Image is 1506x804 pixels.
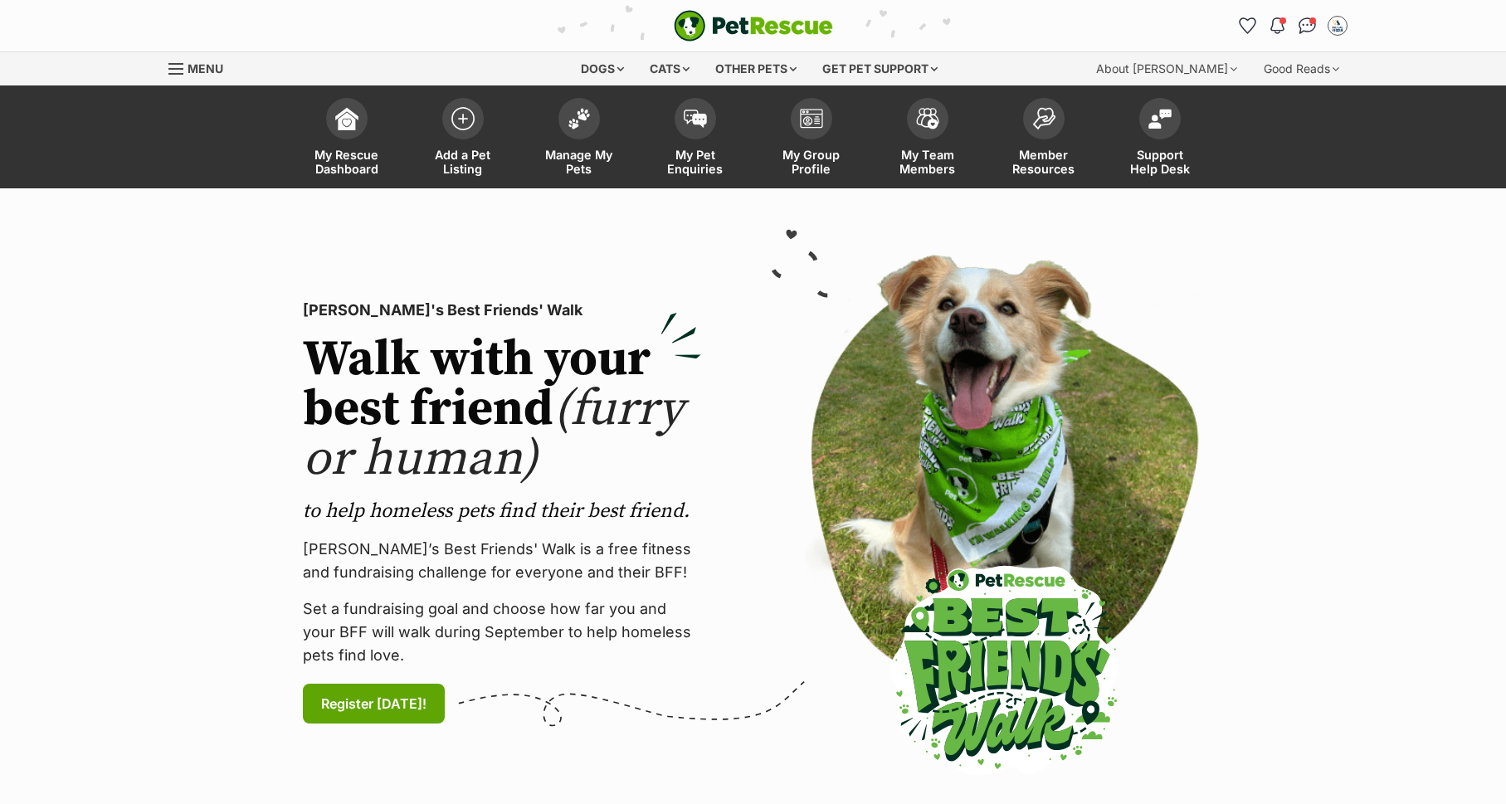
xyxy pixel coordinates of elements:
div: Dogs [569,52,636,85]
span: My Group Profile [774,148,849,176]
img: notifications-46538b983faf8c2785f20acdc204bb7945ddae34d4c08c2a6579f10ce5e182be.svg [1270,17,1284,34]
button: My account [1324,12,1351,39]
div: Get pet support [811,52,949,85]
span: (furry or human) [303,378,684,490]
span: My Team Members [890,148,965,176]
p: [PERSON_NAME]’s Best Friends' Walk is a free fitness and fundraising challenge for everyone and t... [303,538,701,584]
span: Register [DATE]! [321,694,426,714]
span: Member Resources [1006,148,1081,176]
span: My Pet Enquiries [658,148,733,176]
a: Menu [168,52,235,82]
p: to help homeless pets find their best friend. [303,498,701,524]
p: [PERSON_NAME]'s Best Friends' Walk [303,299,701,322]
p: Set a fundraising goal and choose how far you and your BFF will walk during September to help hom... [303,597,701,667]
div: Good Reads [1252,52,1351,85]
img: help-desk-icon-fdf02630f3aa405de69fd3d07c3f3aa587a6932b1a1747fa1d2bba05be0121f9.svg [1148,109,1172,129]
a: Conversations [1294,12,1321,39]
a: Manage My Pets [521,90,637,188]
h2: Walk with your best friend [303,335,701,485]
div: About [PERSON_NAME] [1084,52,1249,85]
img: group-profile-icon-3fa3cf56718a62981997c0bc7e787c4b2cf8bcc04b72c1350f741eb67cf2f40e.svg [800,109,823,129]
a: Register [DATE]! [303,684,445,724]
a: Favourites [1235,12,1261,39]
a: Add a Pet Listing [405,90,521,188]
img: logo-e224e6f780fb5917bec1dbf3a21bbac754714ae5b6737aabdf751b685950b380.svg [674,10,833,41]
span: Manage My Pets [542,148,617,176]
span: Menu [188,61,223,76]
img: dashboard-icon-eb2f2d2d3e046f16d808141f083e7271f6b2e854fb5c12c21221c1fb7104beca.svg [335,107,358,130]
img: Anita Butko profile pic [1329,17,1346,34]
div: Other pets [704,52,808,85]
img: manage-my-pets-icon-02211641906a0b7f246fdf0571729dbe1e7629f14944591b6c1af311fb30b64b.svg [568,108,591,129]
a: My Pet Enquiries [637,90,753,188]
span: My Rescue Dashboard [309,148,384,176]
img: chat-41dd97257d64d25036548639549fe6c8038ab92f7586957e7f3b1b290dea8141.svg [1299,17,1316,34]
span: Add a Pet Listing [426,148,500,176]
a: My Group Profile [753,90,870,188]
img: pet-enquiries-icon-7e3ad2cf08bfb03b45e93fb7055b45f3efa6380592205ae92323e6603595dc1f.svg [684,110,707,128]
ul: Account quick links [1235,12,1351,39]
button: Notifications [1265,12,1291,39]
div: Cats [638,52,701,85]
a: Member Resources [986,90,1102,188]
img: member-resources-icon-8e73f808a243e03378d46382f2149f9095a855e16c252ad45f914b54edf8863c.svg [1032,107,1055,129]
span: Support Help Desk [1123,148,1197,176]
a: My Team Members [870,90,986,188]
img: add-pet-listing-icon-0afa8454b4691262ce3f59096e99ab1cd57d4a30225e0717b998d2c9b9846f56.svg [451,107,475,130]
a: PetRescue [674,10,833,41]
a: My Rescue Dashboard [289,90,405,188]
a: Support Help Desk [1102,90,1218,188]
img: team-members-icon-5396bd8760b3fe7c0b43da4ab00e1e3bb1a5d9ba89233759b79545d2d3fc5d0d.svg [916,108,939,129]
